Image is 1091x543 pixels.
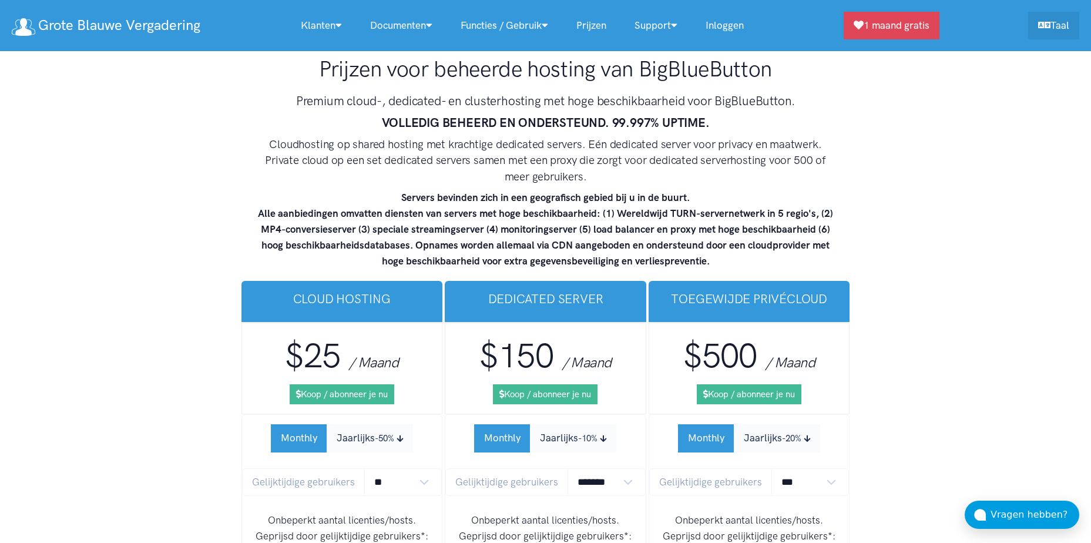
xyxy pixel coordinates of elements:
[251,290,434,307] h3: Cloud Hosting
[327,424,413,452] button: Jaarlijks-50%
[1028,12,1079,39] a: Taal
[766,354,815,371] span: / Maand
[285,336,340,376] span: $25
[445,468,568,496] span: Gelijktijdige gebruikers
[658,290,841,307] h3: Toegewijde privécloud
[12,18,35,36] img: logo
[562,354,612,371] span: / Maand
[252,55,840,83] h1: Prijzen voor beheerde hosting van BigBlueButton
[349,354,398,371] span: / Maand
[252,136,840,185] h4: Cloudhosting op shared hosting met krachtige dedicated servers. Eén dedicated server voor privacy...
[493,384,597,404] a: Koop / abonneer je nu
[12,13,200,38] a: Grote Blauwe Vergadering
[447,13,562,38] a: Functies / gebruik
[620,13,691,38] a: Support
[479,336,553,376] span: $150
[454,290,637,307] h3: Dedicated Server
[578,433,597,444] small: -10%
[734,424,820,452] button: Jaarlijks-20%
[375,433,394,444] small: -50%
[271,424,327,452] button: Monthly
[356,13,447,38] a: Documenten
[691,13,758,38] a: Inloggen
[678,424,734,452] button: Monthly
[242,468,365,496] span: Gelijktijdige gebruikers
[290,384,394,404] a: Koop / abonneer je nu
[271,424,413,452] div: Subscription Period
[991,507,1079,522] div: Vragen hebben?
[252,92,840,109] h3: Premium cloud-, dedicated- en clusterhosting met hoge beschikbaarheid voor BigBlueButton.
[697,384,801,404] a: Koop / abonneer je nu
[649,468,772,496] span: Gelijktijdige gebruikers
[530,424,616,452] button: Jaarlijks-10%
[287,13,356,38] a: Klanten
[844,12,939,39] a: 1 maand gratis
[782,433,801,444] small: -20%
[474,424,616,452] div: Subscription Period
[474,424,531,452] button: Monthly
[965,501,1079,529] button: Vragen hebben?
[562,13,620,38] a: Prijzen
[678,424,820,452] div: Subscription Period
[683,336,757,376] span: $500
[382,115,710,130] strong: VOLLEDIG BEHEERD EN ONDERSTEUND. 99.997% UPTIME.
[258,192,833,267] strong: Servers bevinden zich in een geografisch gebied bij u in de buurt. Alle aanbiedingen omvatten die...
